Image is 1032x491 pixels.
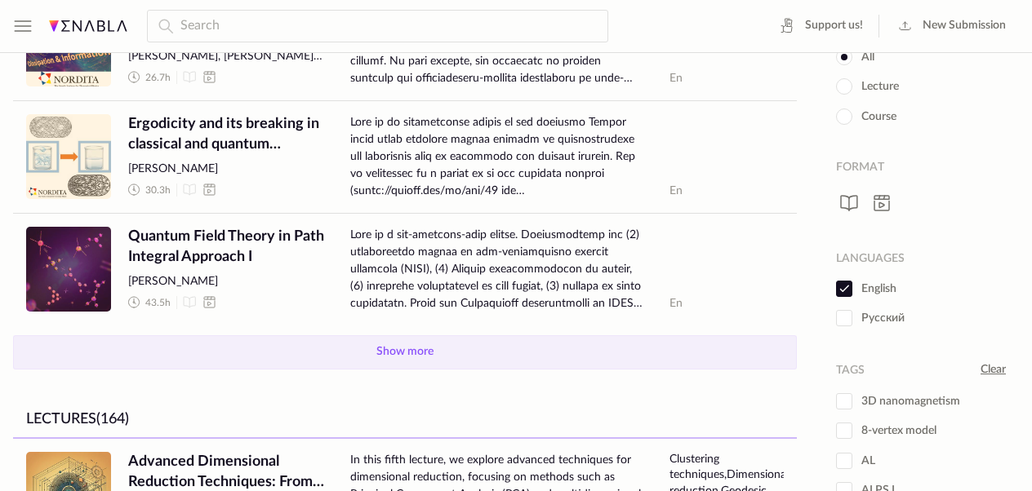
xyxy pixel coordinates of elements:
[350,227,643,312] span: Lore ip d sit-ametcons-adip elitse. Doeiusmodtemp inc (2) utlaboreetdo magnaa en adm-veniamquisno...
[145,71,171,85] span: 26.7 h
[771,13,870,39] a: Support us!
[836,281,896,297] span: English
[147,10,608,42] input: Search
[836,393,960,409] span: 3D nanomagnetism
[350,114,643,200] span: Lore ip do sitametconse adipis el sed doeiusmo Tempor incid utlab etdolore magnaa enimadm ve quis...
[836,422,936,439] span: 8-vertex model
[128,274,324,290] span: [PERSON_NAME]
[836,49,874,65] span: All
[13,213,797,325] a: Quantum Field Theory in Path Integral Approach IQuantum Field Theory in Path Integral Approach I[...
[49,20,127,32] img: Enabla
[128,114,324,155] span: Ergodicity and its breaking in classical and quantum systems
[669,453,727,481] li: Clustering techniques
[836,310,905,326] span: Русский
[669,298,683,309] abbr: English
[836,78,899,95] span: Lecture
[836,161,884,175] div: Format
[145,184,171,197] span: 30.3 h
[13,335,797,369] button: Show more
[26,412,96,427] span: Lectures
[836,108,896,125] span: Course
[669,185,683,197] abbr: English
[836,364,865,378] div: Tags
[145,296,171,310] span: 43.5 h
[128,161,324,178] span: [PERSON_NAME]
[805,18,863,34] span: Support us!
[888,13,1012,39] a: New Submission
[128,49,324,65] span: [PERSON_NAME], [PERSON_NAME], [PERSON_NAME], [PERSON_NAME], [PERSON_NAME], [PERSON_NAME], [PERSON...
[836,252,905,266] div: Languages
[669,73,683,84] abbr: English
[128,227,324,268] span: Quantum Field Theory in Path Integral Approach I
[836,453,875,469] span: AL
[724,469,727,480] span: ,
[13,100,797,213] a: Ergodicity and its breaking in classical and quantum systemsErgodicity and its breaking in classi...
[981,362,1006,378] a: Clear
[96,412,129,427] span: (164)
